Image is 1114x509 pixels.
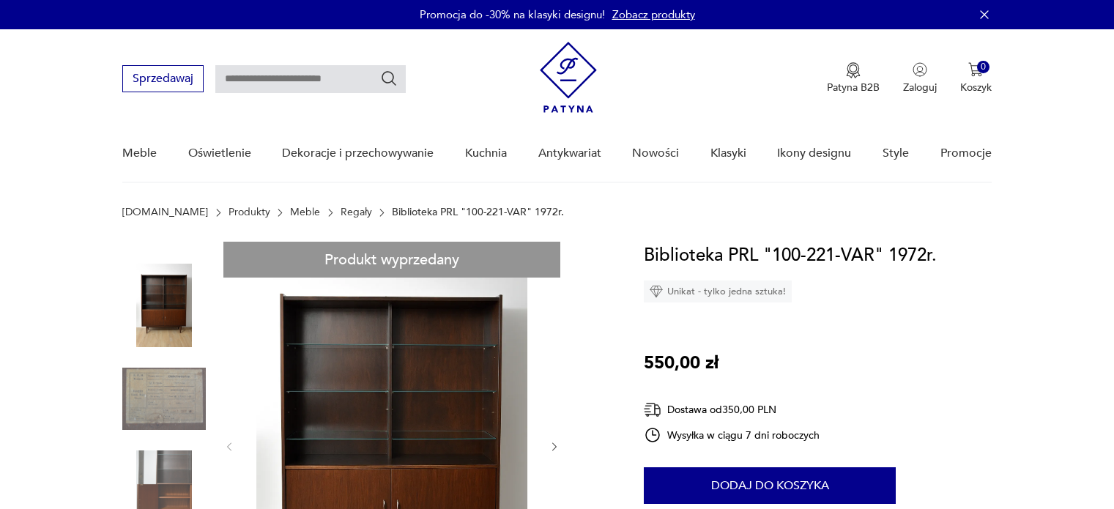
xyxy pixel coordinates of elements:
[650,285,663,298] img: Ikona diamentu
[968,62,983,77] img: Ikona koszyka
[341,207,372,218] a: Regały
[420,7,605,22] p: Promocja do -30% na klasyki designu!
[290,207,320,218] a: Meble
[465,125,507,182] a: Kuchnia
[940,125,992,182] a: Promocje
[827,81,880,94] p: Patyna B2B
[632,125,679,182] a: Nowości
[644,242,937,270] h1: Biblioteka PRL "100-221-VAR" 1972r.
[710,125,746,182] a: Klasyki
[644,401,820,419] div: Dostawa od 350,00 PLN
[977,61,989,73] div: 0
[644,349,718,377] p: 550,00 zł
[188,125,251,182] a: Oświetlenie
[540,42,597,113] img: Patyna - sklep z meblami i dekoracjami vintage
[122,125,157,182] a: Meble
[846,62,861,78] img: Ikona medalu
[644,426,820,444] div: Wysyłka w ciągu 7 dni roboczych
[644,467,896,504] button: Dodaj do koszyka
[960,81,992,94] p: Koszyk
[960,62,992,94] button: 0Koszyk
[122,357,206,441] img: Zdjęcie produktu Biblioteka PRL "100-221-VAR" 1972r.
[644,280,792,302] div: Unikat - tylko jedna sztuka!
[777,125,851,182] a: Ikony designu
[644,401,661,419] img: Ikona dostawy
[282,125,434,182] a: Dekoracje i przechowywanie
[827,62,880,94] button: Patyna B2B
[903,81,937,94] p: Zaloguj
[229,207,270,218] a: Produkty
[903,62,937,94] button: Zaloguj
[122,207,208,218] a: [DOMAIN_NAME]
[827,62,880,94] a: Ikona medaluPatyna B2B
[380,70,398,87] button: Szukaj
[122,65,204,92] button: Sprzedawaj
[538,125,601,182] a: Antykwariat
[913,62,927,77] img: Ikonka użytkownika
[223,242,560,278] div: Produkt wyprzedany
[122,264,206,347] img: Zdjęcie produktu Biblioteka PRL "100-221-VAR" 1972r.
[392,207,564,218] p: Biblioteka PRL "100-221-VAR" 1972r.
[122,75,204,85] a: Sprzedawaj
[612,7,695,22] a: Zobacz produkty
[883,125,909,182] a: Style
